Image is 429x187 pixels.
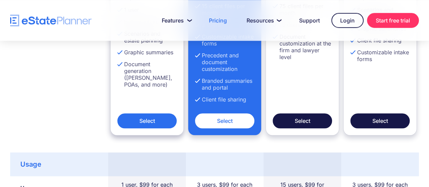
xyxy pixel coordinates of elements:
[273,113,332,128] a: Select
[331,13,364,28] a: Login
[291,14,328,27] a: Support
[154,14,197,27] a: Features
[195,52,254,72] li: Precedent and document customization
[195,77,254,91] li: Branded summaries and portal
[350,113,410,128] a: Select
[273,33,332,60] li: Document customization at the firm and lawyer level
[117,113,177,128] a: Select
[195,113,254,128] a: Select
[238,14,288,27] a: Resources
[10,15,92,26] a: home
[117,61,177,88] li: Document generation ([PERSON_NAME], POAs, and more)
[350,49,410,62] li: Customizable intake forms
[201,14,235,27] a: Pricing
[117,49,177,56] li: Graphic summaries
[195,96,254,103] li: Client file sharing
[20,161,41,168] div: Usage
[367,13,419,28] a: Start free trial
